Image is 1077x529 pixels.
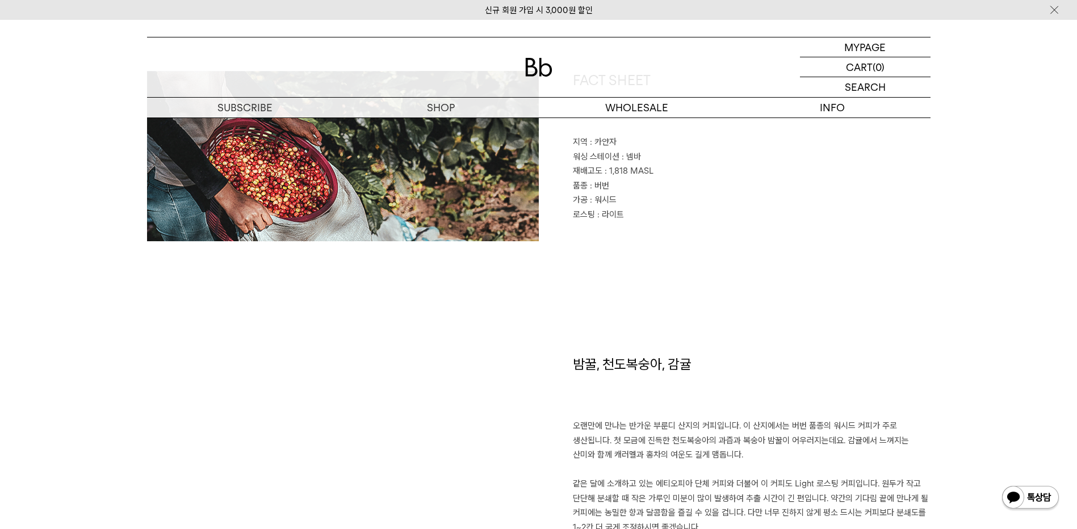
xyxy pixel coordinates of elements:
span: 품종 [573,180,588,191]
p: (0) [873,57,885,77]
img: 카카오톡 채널 1:1 채팅 버튼 [1001,485,1060,512]
img: 로고 [525,58,552,77]
span: : 워시드 [590,195,617,205]
span: : 1,818 MASL [605,166,653,176]
a: 신규 회원 가입 시 3,000원 할인 [485,5,593,15]
span: 워싱 스테이션 [573,152,619,162]
p: SEARCH [845,77,886,97]
span: 로스팅 [573,209,595,220]
span: : 버번 [590,180,609,191]
p: WHOLESALE [539,98,735,117]
span: : 카얀자 [590,137,617,147]
span: 가공 [573,195,588,205]
a: SHOP [343,98,539,117]
p: MYPAGE [844,37,886,57]
span: 지역 [573,137,588,147]
span: 재배고도 [573,166,602,176]
p: INFO [735,98,931,117]
a: CART (0) [800,57,931,77]
p: CART [846,57,873,77]
h1: 밤꿀, 천도복숭아, 감귤 [573,355,931,419]
a: MYPAGE [800,37,931,57]
span: : 라이트 [597,209,624,220]
img: 부룬디 넴바 [147,71,539,241]
span: : 넴바 [622,152,641,162]
a: SUBSCRIBE [147,98,343,117]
